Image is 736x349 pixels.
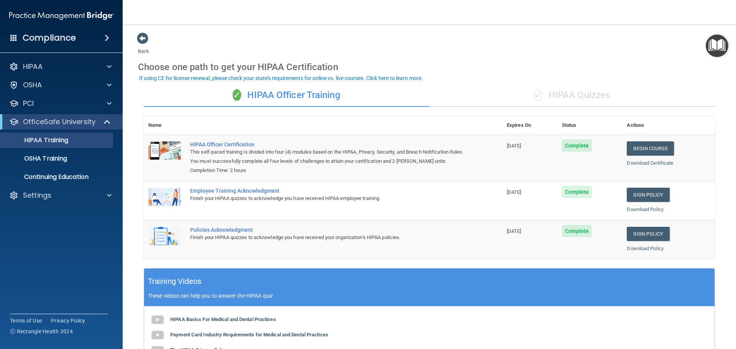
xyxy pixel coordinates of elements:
a: Sign Policy [627,188,669,202]
a: Download Policy [627,206,664,212]
p: OSHA Training [5,155,67,162]
a: Sign Policy [627,227,669,241]
div: Choose one path to get your HIPAA Certification [138,56,721,78]
a: Download Policy [627,246,664,251]
span: Ⓒ Rectangle Health 2024 [10,328,73,335]
a: OSHA [9,80,112,90]
button: If using CE for license renewal, please check your state's requirements for online vs. live cours... [138,74,424,82]
div: Finish your HIPAA quizzes to acknowledge you have received your organization’s HIPAA policies. [190,233,464,242]
a: HIPAA Officer Certification [190,141,464,147]
span: [DATE] [507,228,521,234]
span: Complete [562,139,592,152]
a: Download Certificate [627,160,673,166]
img: gray_youtube_icon.38fcd6cc.png [150,312,165,328]
p: PCI [23,99,34,108]
div: Completion Time: 2 hours [190,166,464,175]
a: HIPAA [9,62,112,71]
div: If using CE for license renewal, please check your state's requirements for online vs. live cours... [139,75,423,81]
span: Complete [562,186,592,198]
a: Begin Course [627,141,674,156]
span: [DATE] [507,189,521,195]
iframe: Drift Widget Chat Controller [698,296,727,325]
a: Privacy Policy [51,317,85,324]
a: OfficeSafe University [9,117,111,126]
p: OfficeSafe University [23,117,95,126]
p: OSHA [23,80,42,90]
div: Finish your HIPAA quizzes to acknowledge you have received HIPAA employee training. [190,194,464,203]
p: Continuing Education [5,173,110,181]
th: Actions [622,116,715,135]
span: ✓ [534,89,542,101]
img: PMB logo [9,8,113,23]
div: HIPAA Officer Training [144,84,429,107]
a: Terms of Use [10,317,42,324]
p: HIPAA Training [5,136,68,144]
th: Expires On [502,116,557,135]
div: This self-paced training is divided into four (4) modules based on the HIPAA, Privacy, Security, ... [190,147,464,166]
th: Status [557,116,623,135]
th: Name [144,116,186,135]
span: ✓ [233,89,241,101]
a: Back [138,39,149,54]
p: HIPAA [23,62,43,71]
img: gray_youtube_icon.38fcd6cc.png [150,328,165,343]
div: Policies Acknowledgment [190,227,464,233]
a: PCI [9,99,112,108]
p: Settings [23,191,51,200]
h4: Compliance [23,33,76,43]
span: Complete [562,225,592,237]
b: HIPAA Basics For Medical and Dental Practices [170,316,276,322]
a: Settings [9,191,112,200]
div: HIPAA Quizzes [429,84,715,107]
b: Payment Card Industry Requirements for Medical and Dental Practices [170,332,328,338]
p: These videos can help you to answer the HIPAA quiz [148,293,711,299]
h5: Training Videos [148,275,202,288]
div: Employee Training Acknowledgment [190,188,464,194]
span: [DATE] [507,143,521,149]
button: Open Resource Center [706,34,728,57]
